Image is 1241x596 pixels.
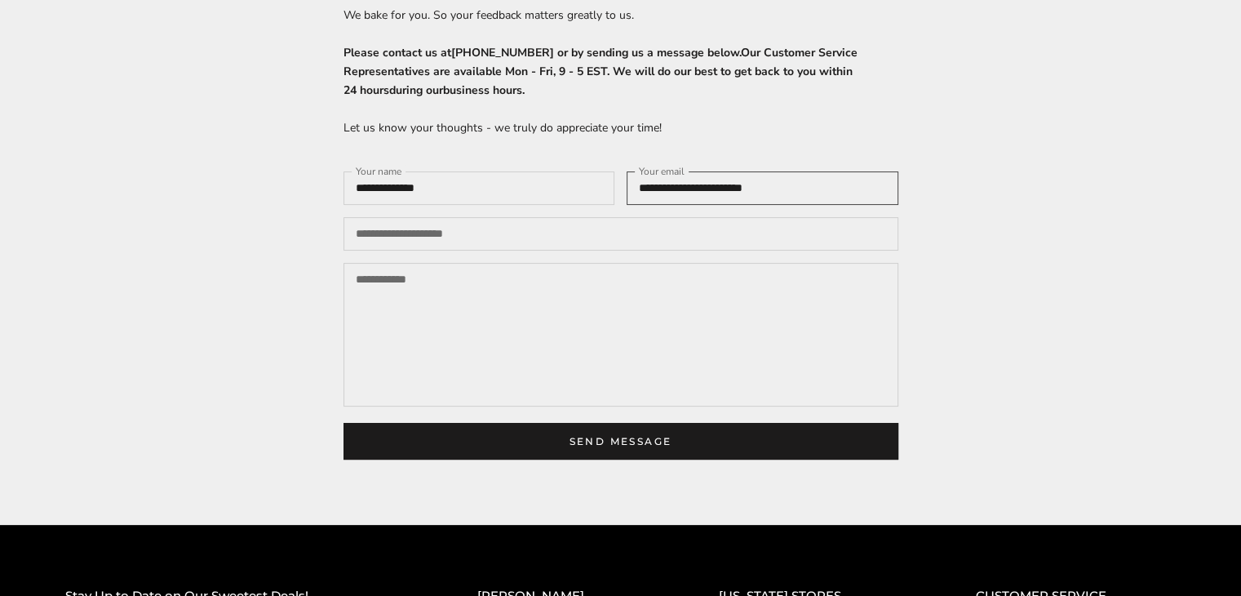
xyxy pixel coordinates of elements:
button: Send message [343,423,898,460]
p: Let us know your thoughts - we truly do appreciate your time! [343,118,898,137]
span: Our Customer Service Representatives are available Mon - Fri, 9 - 5 EST. We will do our best to g... [343,45,858,98]
span: [PHONE_NUMBER] or by sending us a message below. [451,45,741,60]
span: during our [389,82,443,98]
strong: Please contact us at [343,45,858,98]
input: Your phone (optional) [343,217,898,251]
span: business hours. [443,82,525,98]
iframe: Sign Up via Text for Offers [13,534,169,583]
input: Your name [343,171,615,205]
input: Your email [627,171,898,205]
textarea: Your message [343,263,898,407]
p: We bake for you. So your feedback matters greatly to us. [343,6,898,24]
